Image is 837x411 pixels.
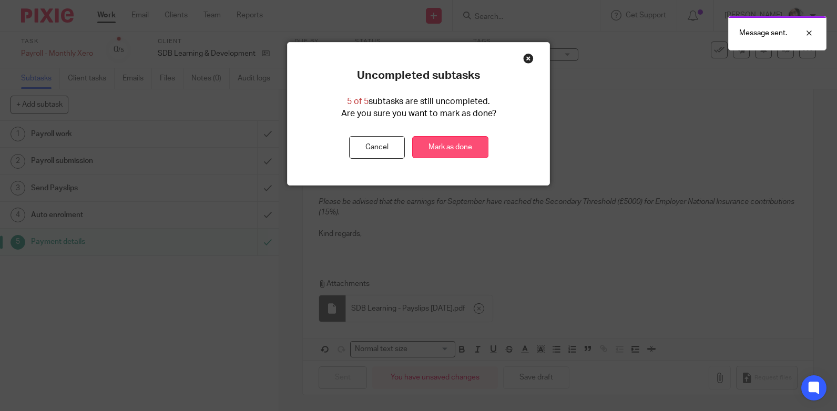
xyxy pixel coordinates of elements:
p: subtasks are still uncompleted. [347,96,490,108]
a: Mark as done [412,136,488,159]
button: Cancel [349,136,405,159]
span: 5 of 5 [347,97,369,106]
p: Are you sure you want to mark as done? [341,108,496,120]
p: Uncompleted subtasks [357,69,480,83]
div: Close this dialog window [523,53,534,64]
p: Message sent. [739,28,787,38]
